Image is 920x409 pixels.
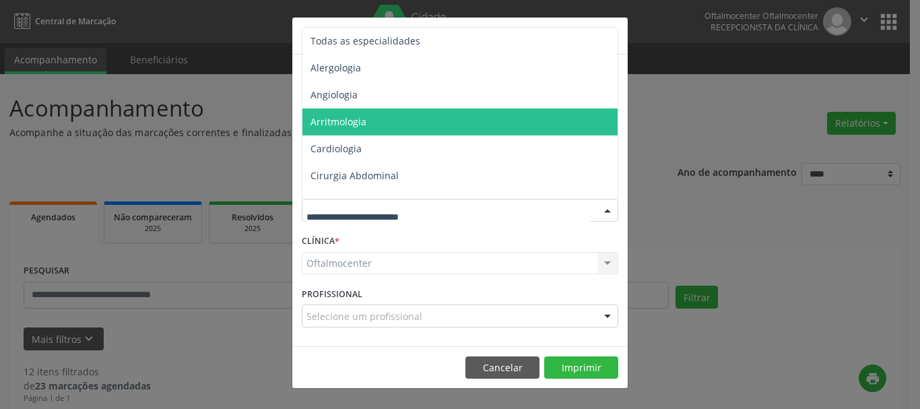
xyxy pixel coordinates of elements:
label: CLÍNICA [302,231,339,252]
label: PROFISSIONAL [302,284,362,305]
span: Angiologia [310,88,358,101]
span: Cirurgia Abdominal [310,169,399,182]
button: Cancelar [465,356,539,379]
span: Cirurgia Bariatrica [310,196,393,209]
button: Imprimir [544,356,618,379]
button: Close [601,18,628,51]
span: Todas as especialidades [310,34,420,47]
h5: Relatório de agendamentos [302,27,456,44]
span: Selecione um profissional [306,309,422,323]
span: Cardiologia [310,142,362,155]
span: Alergologia [310,61,361,74]
span: Arritmologia [310,115,366,128]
